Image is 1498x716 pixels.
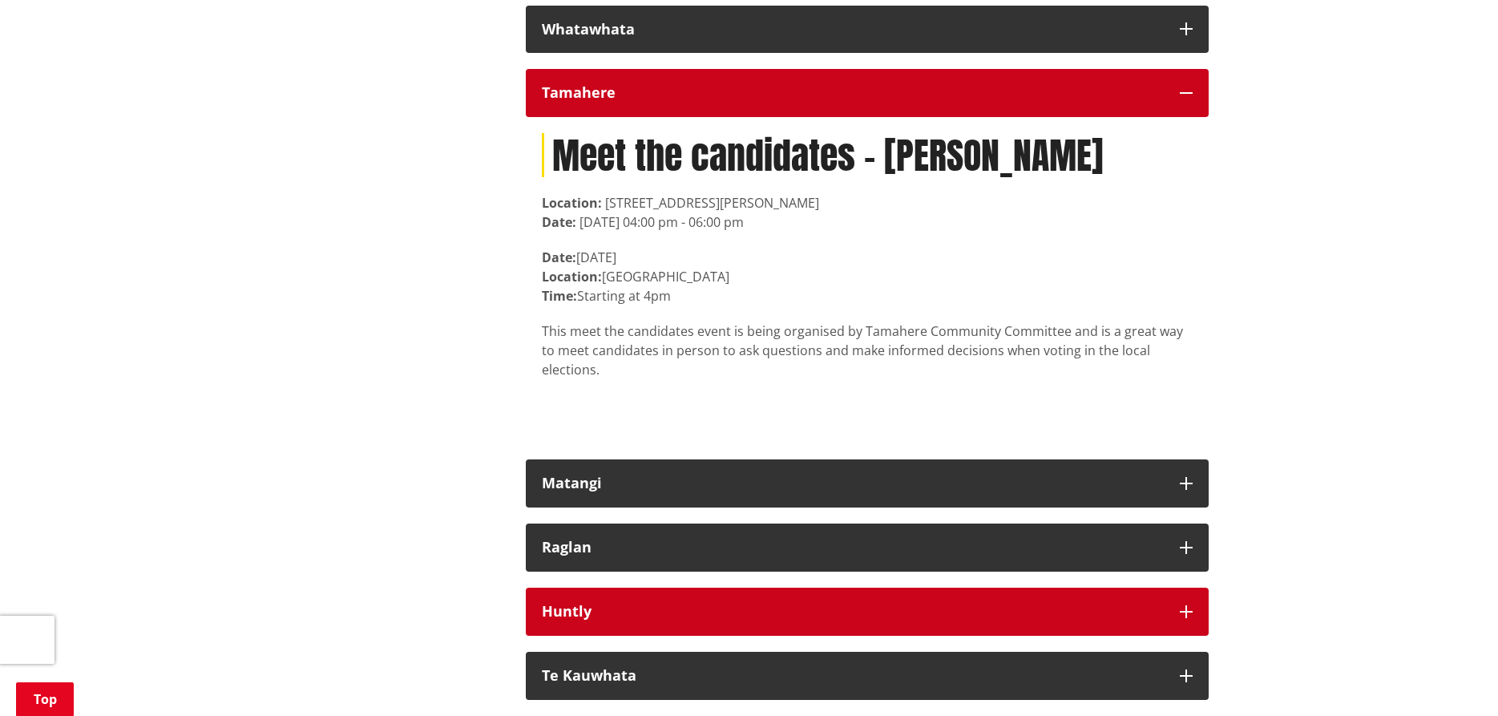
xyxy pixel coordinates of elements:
[579,213,744,231] time: [DATE] 04:00 pm - 06:00 pm
[526,524,1209,572] button: Raglan
[542,668,1164,684] div: Te Kauwhata
[542,287,577,305] strong: Time:
[542,322,1193,379] p: This meet the candidates event is being organised by Tamahere Community Committee and is a great ...
[542,22,1164,38] div: Whatawhata
[542,133,1193,177] h1: Meet the candidates - [PERSON_NAME]
[542,604,1164,620] div: Huntly
[605,194,819,212] span: [STREET_ADDRESS][PERSON_NAME]
[542,194,602,212] strong: Location:
[16,682,74,716] a: Top
[542,85,1164,101] div: Tamahere
[542,213,576,231] strong: Date:
[1424,649,1482,706] iframe: Messenger Launcher
[526,652,1209,700] button: Te Kauwhata
[526,69,1209,117] button: Tamahere
[526,6,1209,54] button: Whatawhata
[542,540,1164,556] div: Raglan
[542,475,1164,491] div: Matangi
[526,459,1209,508] button: Matangi
[526,588,1209,636] button: Huntly
[542,249,576,266] strong: Date:
[542,248,1193,305] p: [DATE] [GEOGRAPHIC_DATA] Starting at 4pm
[542,268,602,285] strong: Location:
